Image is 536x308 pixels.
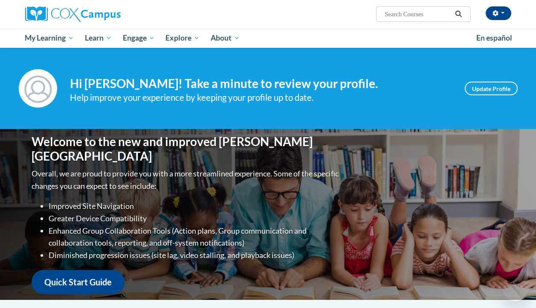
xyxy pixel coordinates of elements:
li: Enhanced Group Collaboration Tools (Action plans, Group communication and collaboration tools, re... [49,225,341,249]
a: My Learning [20,28,80,48]
span: Explore [165,33,200,43]
h1: Welcome to the new and improved [PERSON_NAME][GEOGRAPHIC_DATA] [32,135,341,163]
a: Engage [117,28,160,48]
span: My Learning [25,33,74,43]
a: Cox Campus [25,6,179,22]
a: Update Profile [465,82,518,95]
li: Greater Device Compatibility [49,212,341,225]
li: Improved Site Navigation [49,200,341,212]
div: Help improve your experience by keeping your profile up to date. [70,91,452,105]
div: Main menu [19,28,518,48]
button: Search [452,9,465,19]
a: En español [471,29,518,47]
input: Search Courses [384,9,452,19]
img: Cox Campus [25,6,121,22]
span: About [211,33,240,43]
span: En español [476,33,512,42]
button: Account Settings [486,6,511,20]
a: About [205,28,245,48]
li: Diminished progression issues (site lag, video stalling, and playback issues) [49,249,341,261]
a: Explore [160,28,205,48]
h4: Hi [PERSON_NAME]! Take a minute to review your profile. [70,76,452,91]
p: Overall, we are proud to provide you with a more streamlined experience. Some of the specific cha... [32,167,341,192]
img: Profile Image [19,69,57,108]
span: Learn [85,33,112,43]
a: Learn [79,28,117,48]
a: Quick Start Guide [32,270,125,294]
span: Engage [123,33,155,43]
iframe: Button to launch messaging window [502,274,529,301]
